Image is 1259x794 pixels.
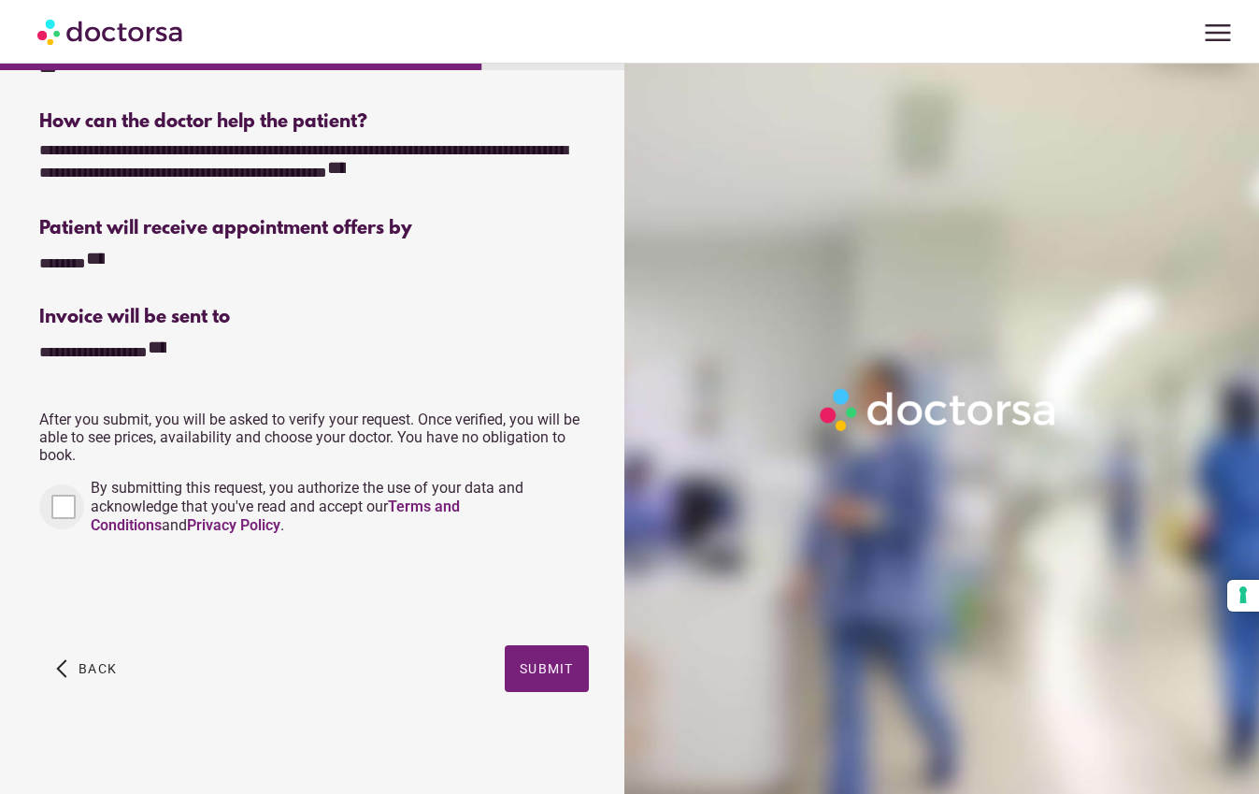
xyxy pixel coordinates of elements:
[39,307,589,328] div: Invoice will be sent to
[79,661,117,676] span: Back
[187,516,280,534] a: Privacy Policy
[49,645,124,692] button: arrow_back_ios Back
[39,111,589,133] div: How can the doctor help the patient?
[1227,580,1259,612] button: Your consent preferences for tracking technologies
[505,645,589,692] button: Submit
[37,10,185,52] img: Doctorsa.com
[91,498,460,534] a: Terms and Conditions
[39,411,589,464] p: After you submit, you will be asked to verify your request. Once verified, you will be able to se...
[91,479,523,534] span: By submitting this request, you authorize the use of your data and acknowledge that you've read a...
[520,661,574,676] span: Submit
[1200,15,1236,51] span: menu
[813,382,1065,438] img: Logo-Doctorsa-trans-White-partial-flat.png
[39,218,589,239] div: Patient will receive appointment offers by
[39,554,323,627] iframe: reCAPTCHA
